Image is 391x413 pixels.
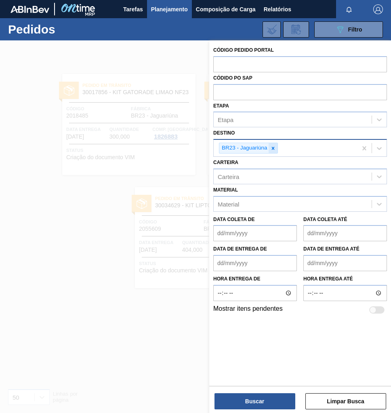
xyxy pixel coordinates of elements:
[303,217,347,222] label: Data coleta até
[283,21,309,38] div: Solicitação de Revisão de Pedidos
[218,173,239,180] div: Carteira
[218,116,233,123] div: Etapa
[213,217,254,222] label: Data coleta de
[213,246,267,252] label: Data de Entrega de
[373,4,383,14] img: Logout
[213,130,235,136] label: Destino
[213,273,297,285] label: Hora entrega de
[213,160,238,165] label: Carteira
[213,103,229,109] label: Etapa
[303,225,387,241] input: dd/mm/yyyy
[263,21,281,38] div: Importar Negociações dos Pedidos
[348,26,362,33] span: Filtro
[219,143,269,153] div: BR23 - Jaguariúna
[8,25,112,34] h1: Pedidos
[303,255,387,271] input: dd/mm/yyyy
[264,4,291,14] span: Relatórios
[213,187,238,193] label: Material
[151,4,188,14] span: Planejamento
[213,305,283,315] label: Mostrar itens pendentes
[213,225,297,241] input: dd/mm/yyyy
[314,21,383,38] button: Filtro
[303,273,387,285] label: Hora entrega até
[11,6,49,13] img: TNhmsLtSVTkK8tSr43FrP2fwEKptu5GPRR3wAAAABJRU5ErkJggg==
[303,246,359,252] label: Data de Entrega até
[196,4,256,14] span: Composição de Carga
[336,4,362,15] button: Notificações
[123,4,143,14] span: Tarefas
[213,255,297,271] input: dd/mm/yyyy
[213,75,252,81] label: Códido PO SAP
[213,47,274,53] label: Código Pedido Portal
[218,200,239,207] div: Material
